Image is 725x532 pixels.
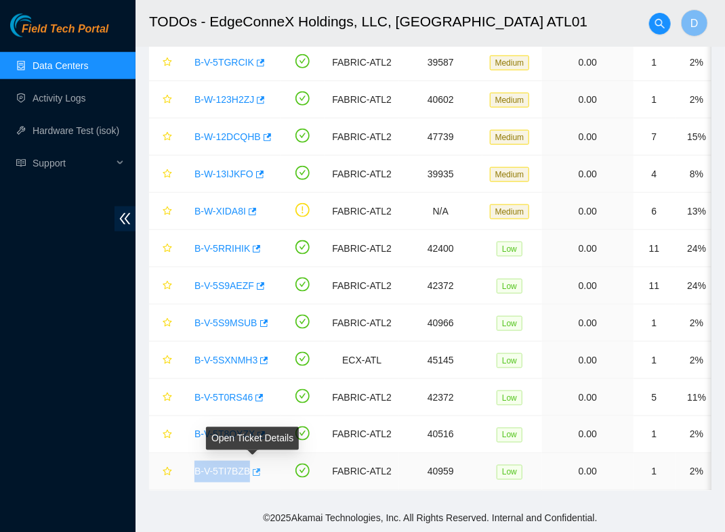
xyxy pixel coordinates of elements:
[634,453,676,491] td: 1
[33,60,88,71] a: Data Centers
[10,24,108,42] a: Akamai TechnologiesField Tech Portal
[634,156,676,193] td: 4
[490,204,530,219] span: Medium
[295,203,310,217] span: exclamation-circle
[542,342,633,379] td: 0.00
[634,305,676,342] td: 1
[676,342,718,379] td: 2%
[650,18,670,29] span: search
[194,317,257,328] a: B-V-5S9MSUB
[163,467,172,478] span: star
[157,51,173,73] button: star
[157,386,173,408] button: star
[325,342,399,379] td: ECX-ATL
[33,150,112,177] span: Support
[295,240,310,254] span: check-circle
[33,125,119,136] a: Hardware Test (isok)
[22,23,108,36] span: Field Tech Portal
[634,342,676,379] td: 1
[634,267,676,305] td: 11
[325,81,399,118] td: FABRIC-ATL2
[676,267,718,305] td: 24%
[325,416,399,453] td: FABRIC-ATL2
[399,44,482,81] td: 39587
[194,131,261,142] a: B-W-12DCQHB
[542,118,633,156] td: 0.00
[295,54,310,68] span: check-circle
[399,81,482,118] td: 40602
[163,318,172,329] span: star
[163,132,172,143] span: star
[163,95,172,106] span: star
[325,118,399,156] td: FABRIC-ATL2
[163,58,172,68] span: star
[163,393,172,403] span: star
[399,416,482,453] td: 40516
[542,305,633,342] td: 0.00
[497,391,522,405] span: Low
[325,44,399,81] td: FABRIC-ATL2
[542,230,633,267] td: 0.00
[325,230,399,267] td: FABRIC-ATL2
[399,453,482,491] td: 40959
[399,156,482,193] td: 39935
[542,379,633,416] td: 0.00
[295,426,310,441] span: check-circle
[194,243,250,254] a: B-V-5RRIHIK
[295,166,310,180] span: check-circle
[676,453,718,491] td: 2%
[157,349,173,371] button: star
[676,44,718,81] td: 2%
[295,352,310,366] span: check-circle
[634,379,676,416] td: 5
[157,89,173,110] button: star
[157,126,173,148] button: star
[16,158,26,168] span: read
[194,169,253,179] a: B-W-13IJKFO
[194,57,254,68] a: B-V-5TGRCIK
[157,424,173,445] button: star
[325,453,399,491] td: FABRIC-ATL2
[295,278,310,292] span: check-circle
[542,416,633,453] td: 0.00
[399,118,482,156] td: 47739
[676,379,718,416] td: 11%
[399,379,482,416] td: 42372
[399,342,482,379] td: 45145
[115,206,136,231] span: double-left
[206,427,299,450] div: Open Ticket Details
[634,230,676,267] td: 11
[676,416,718,453] td: 2%
[490,93,530,108] span: Medium
[325,193,399,230] td: FABRIC-ATL2
[497,353,522,368] span: Low
[157,238,173,259] button: star
[194,429,255,440] a: B-V-5T8QYZX
[325,379,399,416] td: FABRIC-ATL2
[399,230,482,267] td: 42400
[676,305,718,342] td: 2%
[399,305,482,342] td: 40966
[676,118,718,156] td: 15%
[542,193,633,230] td: 0.00
[497,465,522,480] span: Low
[497,242,522,257] span: Low
[542,44,633,81] td: 0.00
[676,230,718,267] td: 24%
[497,428,522,443] span: Low
[634,81,676,118] td: 1
[194,392,253,403] a: B-V-5T0RS46
[634,193,676,230] td: 6
[542,453,633,491] td: 0.00
[33,93,86,104] a: Activity Logs
[194,466,250,477] a: B-V-5TI7BZB
[542,81,633,118] td: 0.00
[399,193,482,230] td: N/A
[497,316,522,331] span: Low
[634,118,676,156] td: 7
[325,305,399,342] td: FABRIC-ATL2
[163,430,172,441] span: star
[295,315,310,329] span: check-circle
[676,156,718,193] td: 8%
[163,281,172,292] span: star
